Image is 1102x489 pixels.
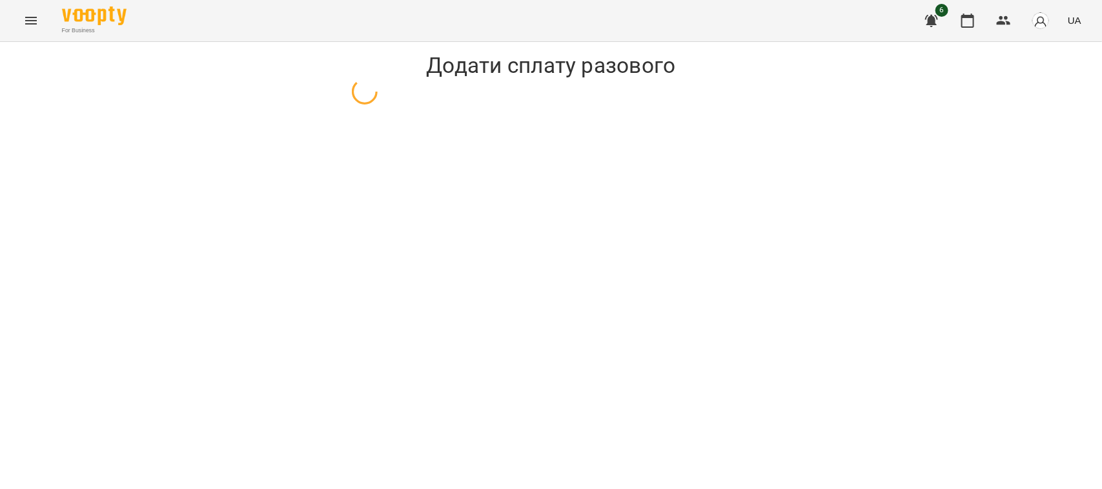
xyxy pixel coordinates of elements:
[1063,8,1087,32] button: UA
[1068,14,1081,27] span: UA
[62,6,127,25] img: Voopty Logo
[62,26,127,35] span: For Business
[935,4,948,17] span: 6
[1032,12,1050,30] img: avatar_s.png
[352,52,751,79] h1: Додати сплату разового
[15,5,46,36] button: Menu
